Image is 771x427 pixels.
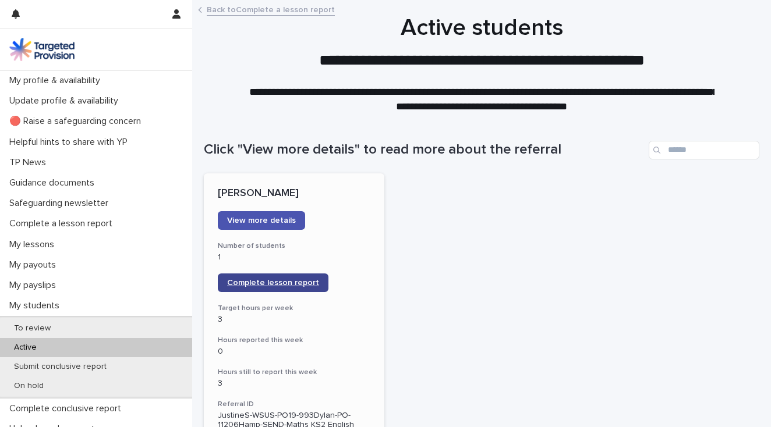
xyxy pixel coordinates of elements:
[218,400,370,409] h3: Referral ID
[218,187,370,200] p: [PERSON_NAME]
[218,241,370,251] h3: Number of students
[5,280,65,291] p: My payslips
[218,368,370,377] h3: Hours still to report this week
[204,141,644,158] h1: Click "View more details" to read more about the referral
[5,177,104,188] p: Guidance documents
[9,38,75,61] img: M5nRWzHhSzIhMunXDL62
[5,218,122,229] p: Complete a lesson report
[218,336,370,345] h3: Hours reported this week
[5,300,69,311] p: My students
[5,75,109,86] p: My profile & availability
[649,141,759,159] input: Search
[218,211,305,230] a: View more details
[227,216,296,225] span: View more details
[218,379,370,389] p: 3
[218,315,370,325] p: 3
[5,403,130,414] p: Complete conclusive report
[218,273,328,292] a: Complete lesson report
[5,239,63,250] p: My lessons
[5,95,128,106] p: Update profile & availability
[5,381,53,391] p: On hold
[218,252,370,262] p: 1
[5,116,150,127] p: 🔴 Raise a safeguarding concern
[207,2,335,16] a: Back toComplete a lesson report
[218,347,370,357] p: 0
[5,137,137,148] p: Helpful hints to share with YP
[5,198,118,209] p: Safeguarding newsletter
[5,343,46,353] p: Active
[218,304,370,313] h3: Target hours per week
[5,362,116,372] p: Submit conclusive report
[204,14,759,42] h1: Active students
[5,259,65,271] p: My payouts
[5,323,60,333] p: To review
[5,157,55,168] p: TP News
[227,279,319,287] span: Complete lesson report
